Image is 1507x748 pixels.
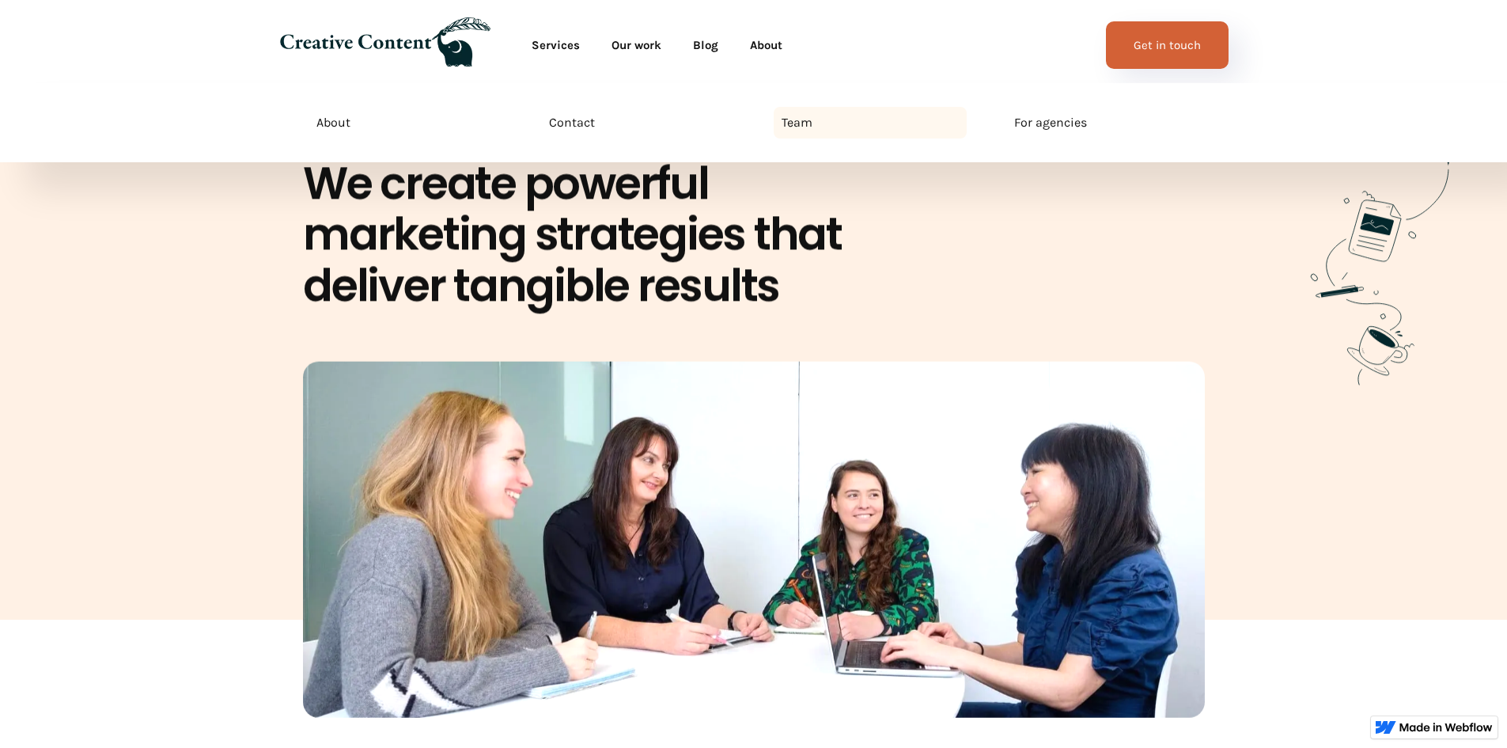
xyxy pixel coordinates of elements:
img: An image of four women from Creative Content working on a marketing project [303,362,1205,718]
img: Made in Webflow [1399,723,1493,732]
a: Team [774,107,967,139]
a: For agencies [1006,107,1199,139]
div: Team [782,113,812,132]
a: About [734,29,798,61]
a: About [309,107,502,139]
h1: We create powerful marketing strategies that deliver tangible results [303,158,873,311]
a: Blog [677,29,734,61]
div: For agencies [1014,113,1087,132]
img: An illustration of marketing and coffee that links you down the page [1309,76,1507,385]
a: home [279,17,490,73]
a: Get in touch [1106,21,1229,69]
a: Services [516,29,596,61]
a: Contact [541,107,734,139]
div: Contact [549,113,595,132]
a: Our work [596,29,677,61]
div: About [316,113,350,132]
